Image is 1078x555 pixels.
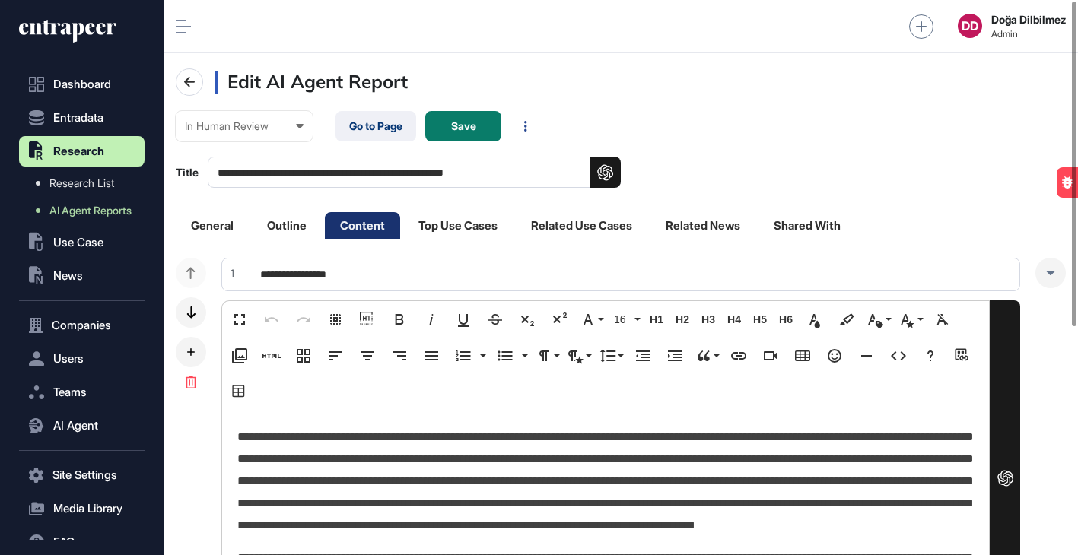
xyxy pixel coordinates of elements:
span: H3 [697,313,720,326]
button: H3 [697,304,720,335]
button: Add source URL [948,341,977,371]
button: Add HTML [257,341,286,371]
button: Table Builder [225,377,254,408]
span: Admin [991,29,1066,40]
button: Insert Video [756,341,785,371]
span: Media Library [53,503,122,515]
button: Unordered List [517,341,529,371]
div: 1 [221,266,234,281]
span: H6 [774,313,797,326]
button: AI Agent [19,411,145,441]
button: Insert Horizontal Line [852,341,881,371]
span: Save [451,121,476,132]
span: Dashboard [53,78,111,90]
button: Strikethrough (⌘S) [481,304,510,335]
button: Line Height [596,341,625,371]
li: Top Use Cases [403,212,513,239]
button: Background Color [832,304,861,335]
div: In Human Review [185,120,304,132]
button: Entradata [19,103,145,133]
button: Text Color [800,304,829,335]
button: Font Family [577,304,606,335]
button: H4 [723,304,746,335]
button: Clear Formatting [928,304,957,335]
li: Outline [252,212,322,239]
span: Site Settings [52,469,117,481]
input: Title [208,157,621,188]
button: Inline Style [896,304,925,335]
button: Research [19,136,145,166]
button: Use Case [19,227,145,258]
button: 16 [609,304,642,335]
button: Insert Link (⌘K) [724,341,753,371]
button: Inline Class [864,304,893,335]
button: Align Right [385,341,414,371]
span: Teams [53,386,87,398]
button: H5 [749,304,771,335]
button: Align Justify [417,341,446,371]
li: Related Use Cases [516,212,647,239]
button: Media Library [225,341,254,371]
li: General [176,212,249,239]
button: Subscript [513,304,542,335]
button: Align Center [353,341,382,371]
h3: Edit AI Agent Report [215,71,1066,94]
label: Title [176,157,621,188]
span: Users [53,353,84,365]
button: Undo (⌘Z) [257,304,286,335]
span: Research List [49,177,114,189]
button: DD [958,14,982,38]
button: Emoticons [820,341,849,371]
button: Media Library [19,493,145,524]
span: FAQ [53,536,75,548]
span: 16 [611,313,634,326]
button: Site Settings [19,460,145,490]
a: Dashboard [19,69,145,100]
span: Research [53,145,104,157]
button: Paragraph Format [533,341,561,371]
li: Shared With [758,212,856,239]
li: Related News [650,212,755,239]
a: Go to Page [335,111,416,141]
span: AI Agent [53,420,98,432]
button: H1 [645,304,668,335]
button: H6 [774,304,797,335]
button: Save [425,111,501,141]
button: Ordered List [449,341,478,371]
button: H2 [671,304,694,335]
button: Bold (⌘B) [385,304,414,335]
a: AI Agent Reports [27,197,145,224]
li: Content [325,212,400,239]
span: H2 [671,313,694,326]
button: Responsive Layout [289,341,318,371]
button: Ordered List [475,341,488,371]
button: Quote [692,341,721,371]
button: Underline (⌘U) [449,304,478,335]
button: Insert Table [788,341,817,371]
span: H1 [645,313,668,326]
span: News [53,270,83,282]
button: Increase Indent (⌘]) [660,341,689,371]
span: H4 [723,313,746,326]
button: Select All [321,304,350,335]
button: Italic (⌘I) [417,304,446,335]
span: Entradata [53,112,103,124]
button: Redo (⌘⇧Z) [289,304,318,335]
button: Align Left [321,341,350,371]
button: Fullscreen [225,304,254,335]
span: Use Case [53,236,103,249]
button: Show blocks [353,304,382,335]
button: Companies [19,310,145,341]
span: Companies [52,319,111,331]
button: Unordered List [491,341,520,371]
button: Help (⌘/) [916,341,945,371]
button: Code View [884,341,913,371]
span: H5 [749,313,771,326]
button: Teams [19,377,145,408]
button: Users [19,344,145,374]
strong: Doğa Dilbilmez [991,14,1066,26]
button: Paragraph Style [564,341,593,371]
a: Research List [27,170,145,197]
button: Superscript [545,304,574,335]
